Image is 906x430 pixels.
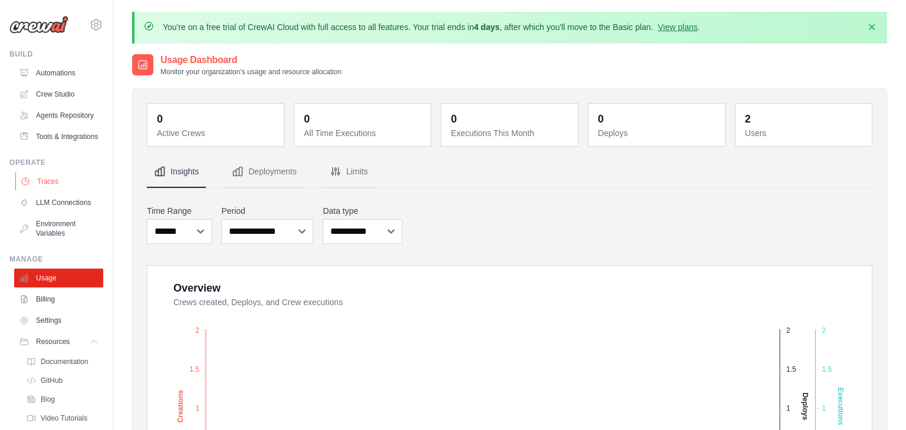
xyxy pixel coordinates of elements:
[15,172,104,191] a: Traces
[14,85,103,104] a: Crew Studio
[9,49,103,59] div: Build
[14,290,103,309] a: Billing
[745,127,865,139] dt: Users
[14,106,103,125] a: Agents Repository
[786,404,790,412] tspan: 1
[41,376,63,385] span: GitHub
[14,311,103,330] a: Settings
[451,111,457,127] div: 0
[9,16,68,34] img: Logo
[21,353,103,370] a: Documentation
[304,127,424,139] dt: All Time Executions
[9,158,103,167] div: Operate
[41,414,87,423] span: Video Tutorials
[323,205,402,217] label: Data type
[195,404,199,412] tspan: 1
[173,296,858,308] dt: Crews created, Deploys, and Crew executions
[822,365,832,373] tspan: 1.5
[836,387,845,425] text: Executions
[163,21,700,33] p: You're on a free trial of CrewAI Cloud with full access to all features. Your trial ends in , aft...
[801,392,809,420] text: Deploys
[176,389,185,422] text: Creations
[21,391,103,408] a: Blog
[14,127,103,146] a: Tools & Integrations
[14,332,103,351] button: Resources
[474,22,500,32] strong: 4 days
[147,156,206,188] button: Insights
[41,395,55,404] span: Blog
[451,127,570,139] dt: Executions This Month
[786,326,790,334] tspan: 2
[189,365,199,373] tspan: 1.5
[14,214,103,243] a: Environment Variables
[41,357,88,366] span: Documentation
[304,111,310,127] div: 0
[157,111,163,127] div: 0
[598,127,718,139] dt: Deploys
[822,326,826,334] tspan: 2
[221,205,313,217] label: Period
[160,53,342,67] h2: Usage Dashboard
[9,254,103,264] div: Manage
[36,337,70,346] span: Resources
[14,269,103,287] a: Usage
[786,365,796,373] tspan: 1.5
[160,67,342,77] p: Monitor your organization's usage and resource allocation
[21,372,103,389] a: GitHub
[745,111,751,127] div: 2
[14,64,103,82] a: Automations
[21,410,103,426] a: Video Tutorials
[598,111,604,127] div: 0
[14,193,103,212] a: LLM Connections
[147,156,872,188] nav: Tabs
[822,404,826,412] tspan: 1
[323,156,375,188] button: Limits
[173,280,221,296] div: Overview
[225,156,304,188] button: Deployments
[195,326,199,334] tspan: 2
[658,22,697,32] a: View plans
[147,205,212,217] label: Time Range
[157,127,277,139] dt: Active Crews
